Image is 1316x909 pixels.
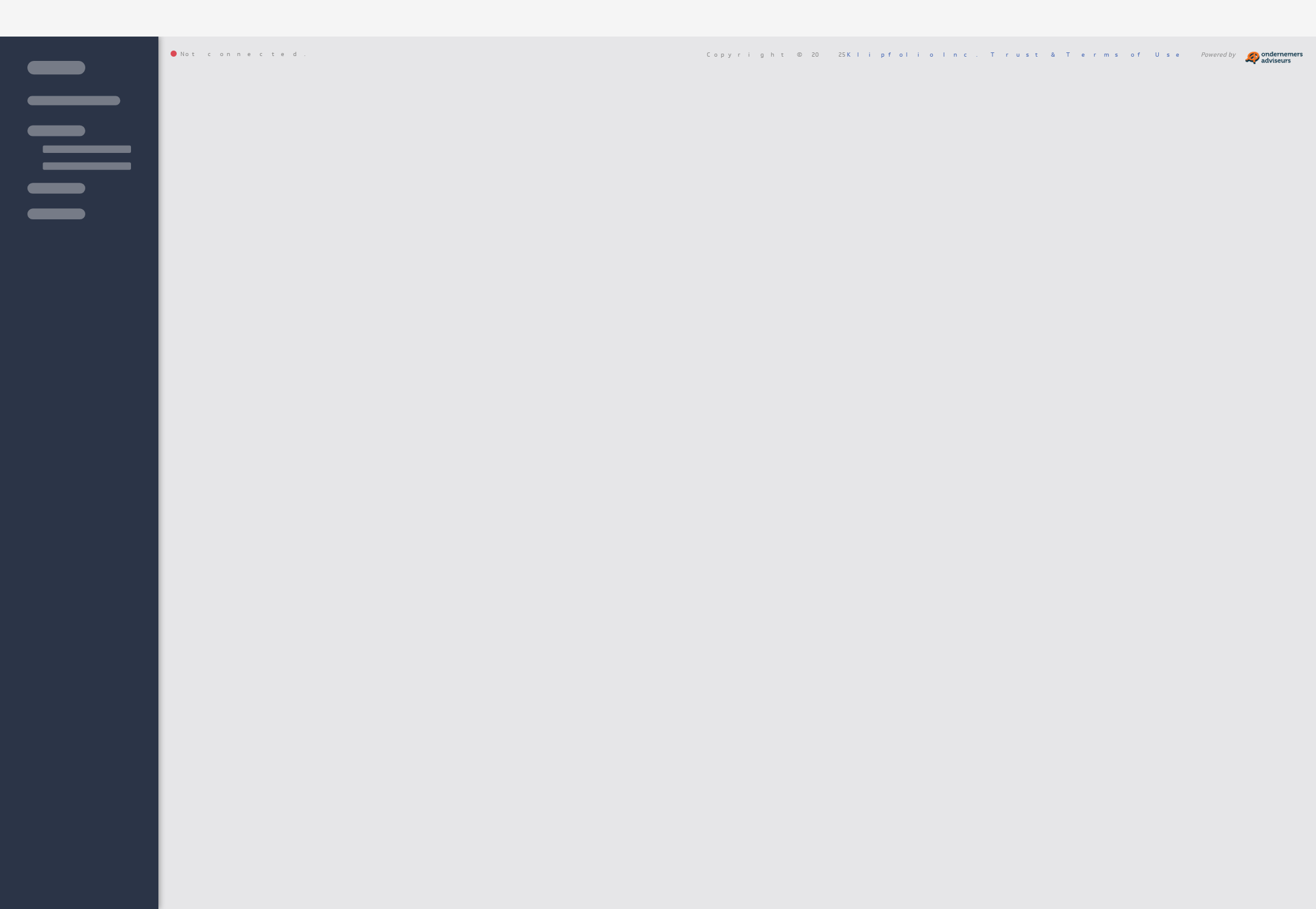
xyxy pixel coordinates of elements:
a: Klipfolio Inc. [847,50,978,58]
img: skeleton-sidenav.svg [27,61,131,219]
a: Trust & Terms of Use [991,50,1188,58]
span: Powered by [1201,51,1236,57]
img: logo_ondernemersadviseurs-04.png [1245,49,1304,67]
span: Copyright © 2025 [707,51,978,57]
span: Not connected. [171,51,306,58]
